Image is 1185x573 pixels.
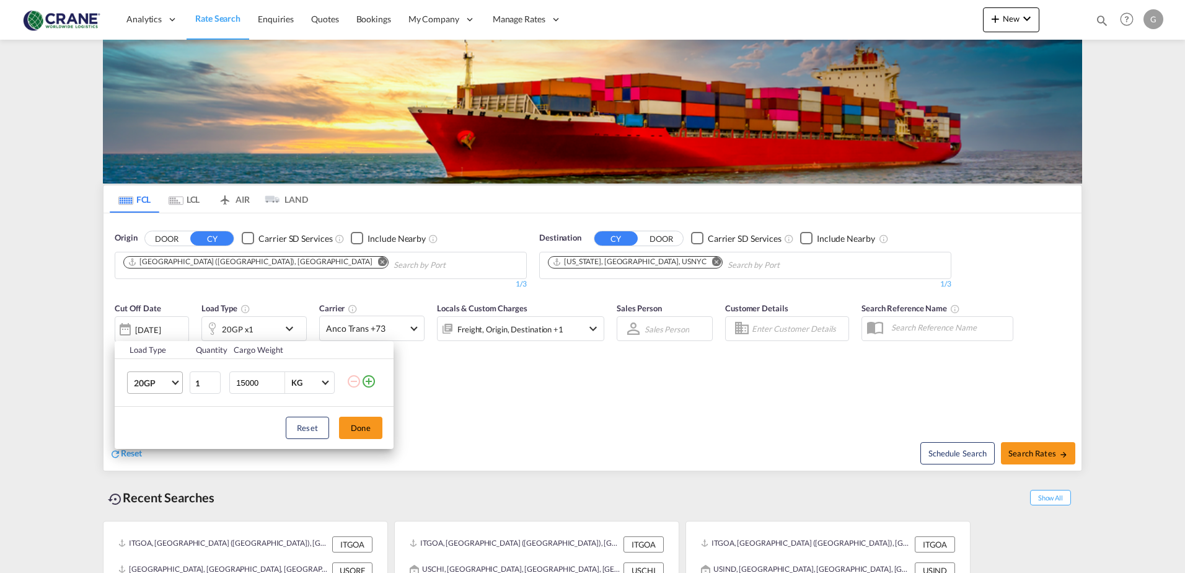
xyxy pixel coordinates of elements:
[127,371,183,394] md-select: Choose: 20GP
[115,341,188,359] th: Load Type
[346,374,361,389] md-icon: icon-minus-circle-outline
[291,378,302,388] div: KG
[361,374,376,389] md-icon: icon-plus-circle-outline
[190,371,221,394] input: Qty
[234,344,339,355] div: Cargo Weight
[235,372,284,393] input: Enter Weight
[134,377,170,389] span: 20GP
[188,341,227,359] th: Quantity
[9,508,53,554] iframe: Chat
[339,417,382,439] button: Done
[286,417,329,439] button: Reset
